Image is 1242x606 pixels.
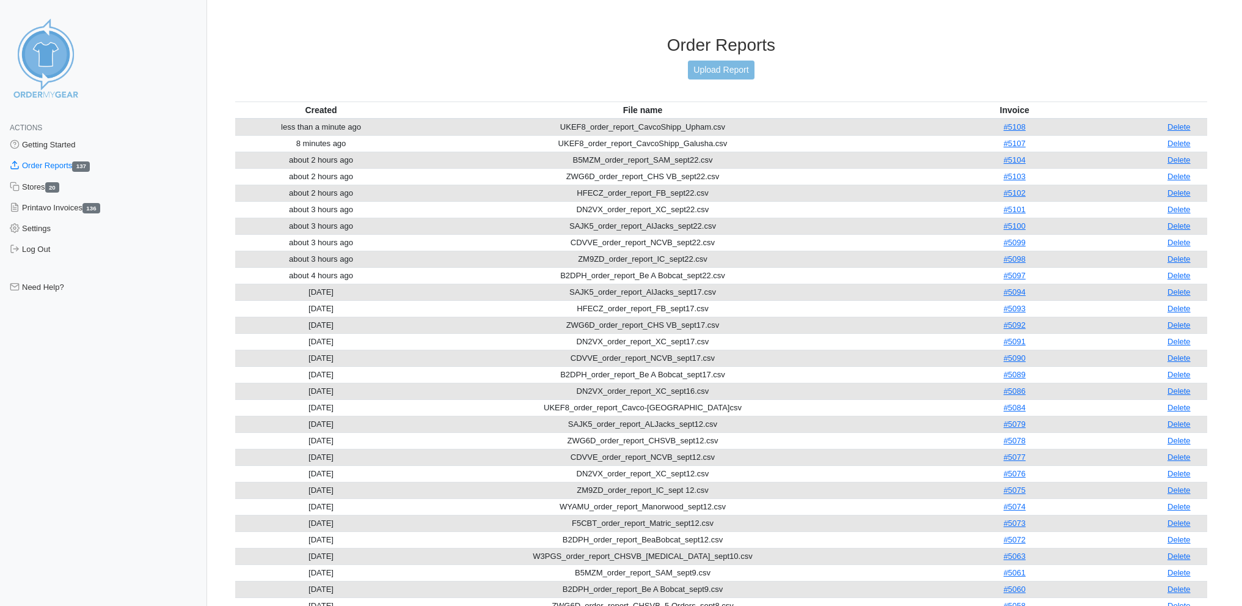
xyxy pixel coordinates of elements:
td: UKEF8_order_report_CavcoShipp_Galusha.csv [407,135,879,152]
td: DN2VX_order_report_XC_sept17.csv [407,333,879,350]
a: #5103 [1004,172,1026,181]
td: [DATE] [235,284,407,300]
a: Delete [1167,139,1191,148]
td: UKEF8_order_report_Cavco-[GEOGRAPHIC_DATA]csv [407,399,879,416]
a: Delete [1167,585,1191,594]
a: Delete [1167,419,1191,429]
td: B2DPH_order_report_BeaBobcat_sept12.csv [407,531,879,548]
td: about 3 hours ago [235,251,407,267]
a: Delete [1167,403,1191,412]
td: WYAMU_order_report_Manorwood_sept12.csv [407,498,879,515]
a: #5102 [1004,188,1026,198]
td: ZM9ZD_order_report_IC_sept 12.csv [407,482,879,498]
a: Delete [1167,122,1191,131]
a: Delete [1167,453,1191,462]
td: DN2VX_order_report_XC_sept12.csv [407,465,879,482]
span: 137 [72,161,90,172]
td: SAJK5_order_report_ALJacks_sept12.csv [407,416,879,432]
a: #5089 [1004,370,1026,379]
td: B2DPH_order_report_Be A Bobcat_sept22.csv [407,267,879,284]
td: about 3 hours ago [235,201,407,218]
td: W3PGS_order_report_CHSVB_[MEDICAL_DATA]_sept10.csv [407,548,879,564]
td: CDVVE_order_report_NCVB_sept17.csv [407,350,879,366]
td: DN2VX_order_report_XC_sept22.csv [407,201,879,218]
td: DN2VX_order_report_XC_sept16.csv [407,383,879,399]
td: B2DPH_order_report_Be A Bobcat_sept9.csv [407,581,879,597]
a: #5075 [1004,486,1026,495]
td: ZWG6D_order_report_CHS VB_sept17.csv [407,317,879,333]
a: Delete [1167,552,1191,561]
a: Delete [1167,188,1191,198]
a: #5076 [1004,469,1026,478]
td: [DATE] [235,399,407,416]
a: #5099 [1004,238,1026,247]
a: Delete [1167,155,1191,164]
td: SAJK5_order_report_AlJacks_sept17.csv [407,284,879,300]
span: 136 [82,203,100,213]
a: #5092 [1004,320,1026,330]
a: Delete [1167,320,1191,330]
a: Delete [1167,221,1191,231]
a: #5097 [1004,271,1026,280]
td: [DATE] [235,548,407,564]
td: HFECZ_order_report_FB_sept17.csv [407,300,879,317]
a: Delete [1167,568,1191,577]
a: Delete [1167,271,1191,280]
a: Delete [1167,172,1191,181]
td: about 3 hours ago [235,218,407,234]
td: [DATE] [235,350,407,366]
a: #5090 [1004,353,1026,363]
td: [DATE] [235,465,407,482]
a: Delete [1167,304,1191,313]
td: about 3 hours ago [235,234,407,251]
td: ZM9ZD_order_report_IC_sept22.csv [407,251,879,267]
td: [DATE] [235,482,407,498]
a: #5084 [1004,403,1026,412]
a: Delete [1167,502,1191,511]
td: [DATE] [235,366,407,383]
td: 8 minutes ago [235,135,407,152]
a: Delete [1167,238,1191,247]
td: B5MZM_order_report_SAM_sept22.csv [407,152,879,168]
a: Delete [1167,287,1191,297]
td: ZWG6D_order_report_CHSVB_sept12.csv [407,432,879,449]
a: Delete [1167,337,1191,346]
a: #5063 [1004,552,1026,561]
td: [DATE] [235,333,407,350]
th: File name [407,102,879,119]
a: Delete [1167,535,1191,544]
span: 20 [45,182,60,193]
a: #5061 [1004,568,1026,577]
td: CDVVE_order_report_NCVB_sept22.csv [407,234,879,251]
td: [DATE] [235,416,407,432]
a: Upload Report [688,61,754,79]
th: Invoice [879,102,1151,119]
td: [DATE] [235,317,407,333]
a: #5077 [1004,453,1026,462]
a: Delete [1167,254,1191,264]
a: Delete [1167,386,1191,396]
td: CDVVE_order_report_NCVB_sept12.csv [407,449,879,465]
td: [DATE] [235,515,407,531]
a: #5098 [1004,254,1026,264]
a: #5104 [1004,155,1026,164]
td: about 2 hours ago [235,152,407,168]
a: #5101 [1004,205,1026,214]
td: UKEF8_order_report_CavcoShipp_Upham.csv [407,119,879,136]
td: [DATE] [235,383,407,399]
td: less than a minute ago [235,119,407,136]
td: [DATE] [235,581,407,597]
td: about 4 hours ago [235,267,407,284]
a: Delete [1167,486,1191,495]
h3: Order Reports [235,35,1207,56]
a: #5094 [1004,287,1026,297]
td: F5CBT_order_report_Matric_sept12.csv [407,515,879,531]
td: HFECZ_order_report_FB_sept22.csv [407,185,879,201]
td: ZWG6D_order_report_CHS VB_sept22.csv [407,168,879,185]
a: Delete [1167,436,1191,445]
td: SAJK5_order_report_AlJacks_sept22.csv [407,218,879,234]
a: #5107 [1004,139,1026,148]
td: B2DPH_order_report_Be A Bobcat_sept17.csv [407,366,879,383]
td: [DATE] [235,564,407,581]
a: #5091 [1004,337,1026,346]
